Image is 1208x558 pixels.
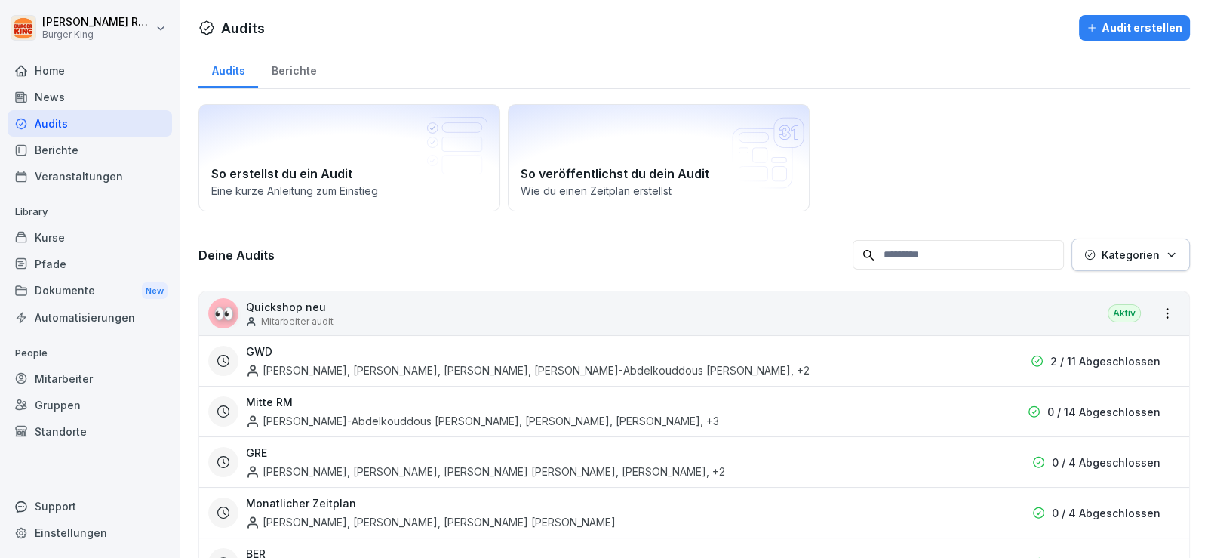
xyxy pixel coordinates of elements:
div: [PERSON_NAME], [PERSON_NAME], [PERSON_NAME] [PERSON_NAME] [246,514,616,530]
p: Wie du einen Zeitplan erstellst [521,183,797,199]
h3: GWD [246,344,272,359]
p: [PERSON_NAME] Rohrich [42,16,152,29]
a: Audits [198,50,258,88]
a: Audits [8,110,172,137]
a: Gruppen [8,392,172,418]
div: New [142,282,168,300]
p: Quickshop neu [246,299,334,315]
a: So erstellst du ein AuditEine kurze Anleitung zum Einstieg [198,104,500,211]
h3: GRE [246,445,267,461]
button: Kategorien [1071,239,1190,271]
a: Automatisierungen [8,304,172,331]
a: Berichte [258,50,330,88]
h3: Deine Audits [198,247,845,264]
div: Dokumente [8,277,172,305]
h2: So veröffentlichst du dein Audit [521,165,797,183]
div: [PERSON_NAME], [PERSON_NAME], [PERSON_NAME] [PERSON_NAME], [PERSON_NAME] , +2 [246,464,725,479]
h3: Monatlicher Zeitplan [246,495,356,511]
p: Library [8,200,172,224]
a: Berichte [8,137,172,163]
p: Eine kurze Anleitung zum Einstieg [211,183,487,199]
a: Kurse [8,224,172,251]
a: News [8,84,172,110]
p: Mitarbeiter audit [261,315,334,328]
a: Einstellungen [8,519,172,546]
div: Aktiv [1108,304,1141,322]
a: Mitarbeiter [8,365,172,392]
h1: Audits [221,18,265,39]
div: Support [8,493,172,519]
p: People [8,341,172,365]
p: 2 / 11 Abgeschlossen [1050,353,1160,369]
a: Home [8,57,172,84]
p: 0 / 4 Abgeschlossen [1052,505,1160,521]
a: Standorte [8,418,172,445]
h3: Mitte RM [246,394,293,410]
p: 0 / 14 Abgeschlossen [1047,404,1160,420]
a: So veröffentlichst du dein AuditWie du einen Zeitplan erstellst [508,104,810,211]
p: 0 / 4 Abgeschlossen [1052,455,1160,470]
div: Audit erstellen [1087,20,1182,36]
div: [PERSON_NAME], [PERSON_NAME], [PERSON_NAME], [PERSON_NAME]-Abdelkouddous [PERSON_NAME] , +2 [246,362,810,378]
p: Burger King [42,29,152,40]
a: Veranstaltungen [8,163,172,190]
div: 👀 [208,298,238,328]
button: Audit erstellen [1079,15,1190,41]
h2: So erstellst du ein Audit [211,165,487,183]
div: [PERSON_NAME]-Abdelkouddous [PERSON_NAME], [PERSON_NAME], [PERSON_NAME] , +3 [246,413,719,429]
p: Kategorien [1102,247,1160,263]
a: DokumenteNew [8,277,172,305]
a: Pfade [8,251,172,277]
